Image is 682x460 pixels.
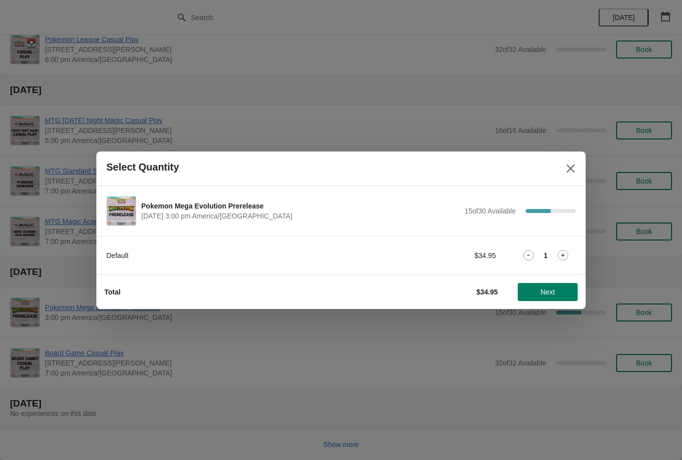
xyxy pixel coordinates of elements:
strong: $34.95 [476,288,498,296]
h2: Select Quantity [106,161,179,173]
span: 15 of 30 Available [464,207,516,215]
button: Close [562,159,580,177]
span: [DATE] 3:00 pm America/[GEOGRAPHIC_DATA] [141,211,459,221]
strong: Total [104,288,120,296]
img: Pokemon Mega Evolution Prerelease | | September 13 | 3:00 pm America/Chicago [107,196,136,225]
strong: 1 [544,250,548,260]
span: Next [541,288,555,296]
div: $34.95 [403,250,496,260]
button: Next [518,283,578,301]
div: Default [106,250,383,260]
span: Pokemon Mega Evolution Prerelease [141,201,459,211]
